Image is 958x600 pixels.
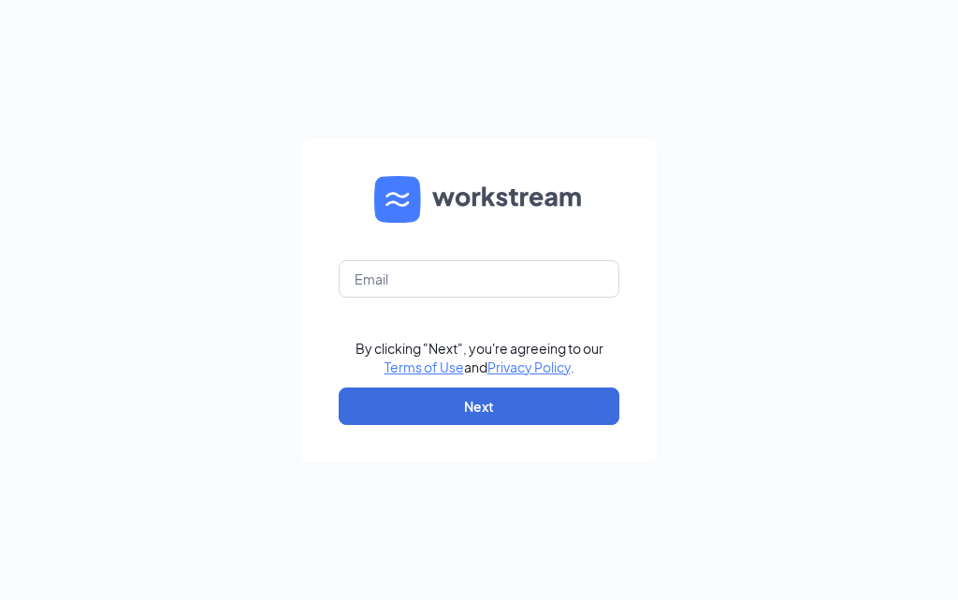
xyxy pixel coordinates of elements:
[356,339,603,376] div: By clicking "Next", you're agreeing to our and .
[339,388,619,425] button: Next
[487,359,571,375] a: Privacy Policy
[339,260,619,298] input: Email
[385,359,464,375] a: Terms of Use
[374,176,584,223] img: WS logo and Workstream text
